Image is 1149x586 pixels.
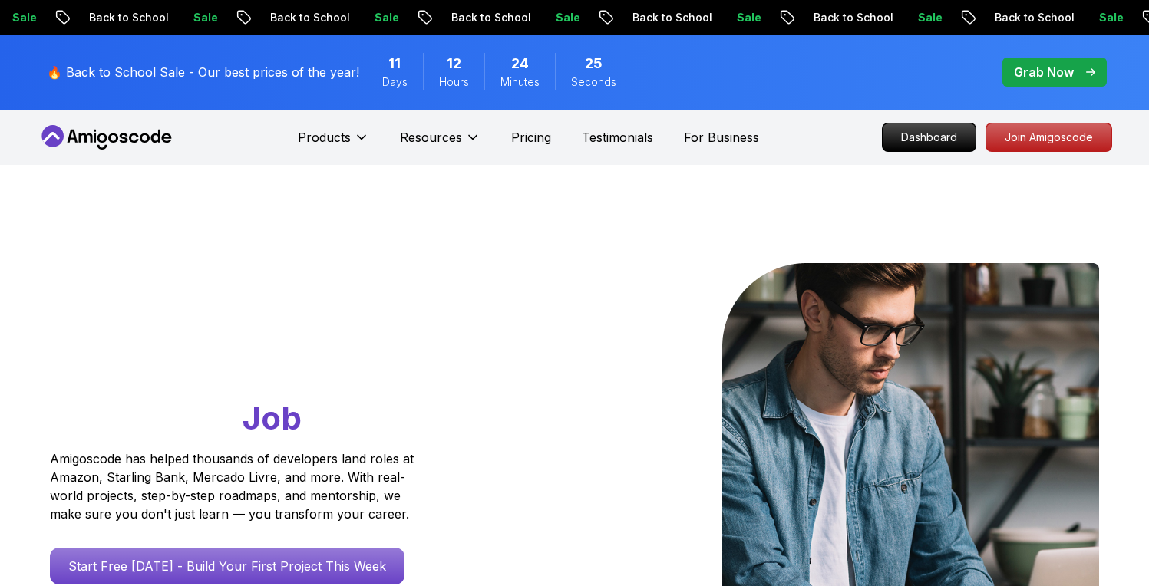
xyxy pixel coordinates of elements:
[511,128,551,146] a: Pricing
[986,123,1111,151] p: Join Amigoscode
[50,449,418,523] p: Amigoscode has helped thousands of developers land roles at Amazon, Starling Bank, Mercado Livre,...
[439,74,469,90] span: Hours
[571,74,616,90] span: Seconds
[883,123,976,151] p: Dashboard
[50,548,404,584] a: Start Free [DATE] - Build Your First Project This Week
[400,128,480,159] button: Resources
[447,53,461,74] span: 12 Hours
[372,10,477,25] p: Back to School
[47,63,359,81] p: 🔥 Back to School Sale - Our best prices of the year!
[10,10,114,25] p: Back to School
[477,10,526,25] p: Sale
[511,53,529,74] span: 24 Minutes
[882,123,976,152] a: Dashboard
[735,10,839,25] p: Back to School
[839,10,888,25] p: Sale
[658,10,707,25] p: Sale
[1014,63,1074,81] p: Grab Now
[382,74,408,90] span: Days
[298,128,351,146] p: Products
[50,263,473,440] h1: Go From Learning to Hired: Master Java, Spring Boot & Cloud Skills That Get You the
[986,123,1112,152] a: Join Amigoscode
[191,10,296,25] p: Back to School
[916,10,1020,25] p: Back to School
[400,128,462,146] p: Resources
[684,128,759,146] a: For Business
[296,10,345,25] p: Sale
[553,10,658,25] p: Back to School
[388,53,401,74] span: 11 Days
[243,398,302,437] span: Job
[582,128,653,146] a: Testimonials
[585,53,603,74] span: 25 Seconds
[500,74,540,90] span: Minutes
[114,10,163,25] p: Sale
[1020,10,1069,25] p: Sale
[298,128,369,159] button: Products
